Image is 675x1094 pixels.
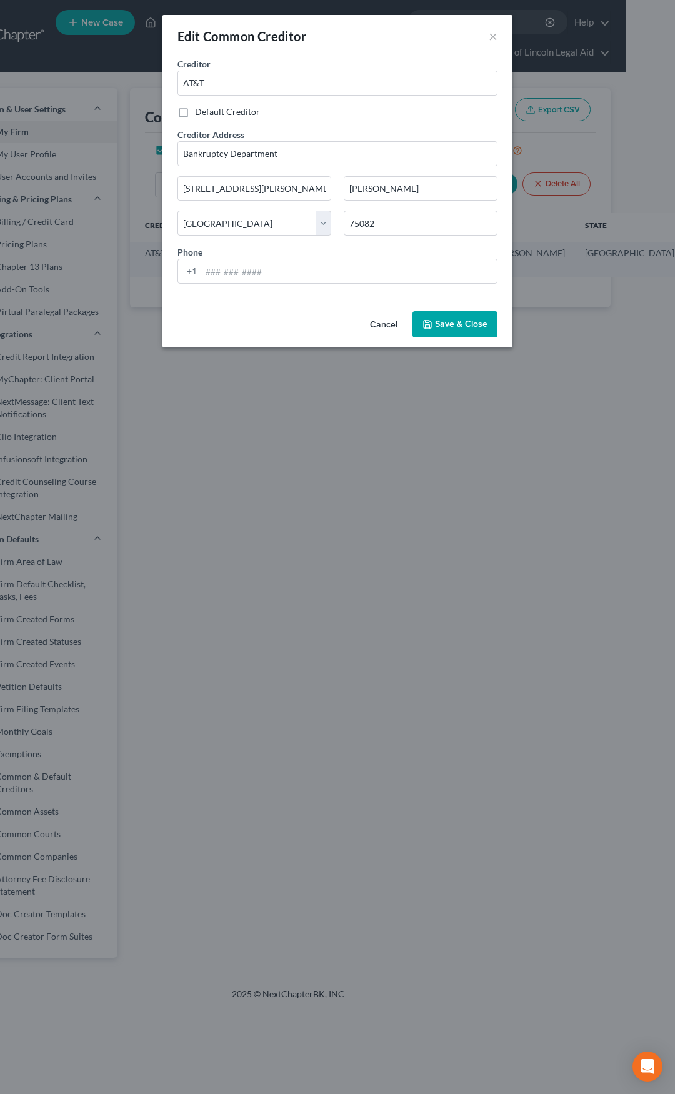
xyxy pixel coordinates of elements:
div: Open Intercom Messenger [632,1052,662,1082]
span: Save & Close [435,319,487,329]
input: Enter address... [178,142,497,166]
span: Common Creditor [203,29,306,44]
span: Creditor [177,59,211,69]
input: Enter name... [178,71,497,95]
label: Phone [177,246,202,259]
button: Save & Close [412,311,497,337]
input: Enter zip... [344,211,497,236]
label: Creditor Address [177,128,244,141]
span: Default Creditor [195,106,260,117]
input: ###-###-#### [201,259,497,283]
input: Apt, suite, etc... [178,177,331,201]
button: × [489,29,497,44]
span: Edit [177,29,201,44]
button: Cancel [360,312,407,337]
div: +1 [178,259,201,283]
input: Enter city... [344,177,497,201]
